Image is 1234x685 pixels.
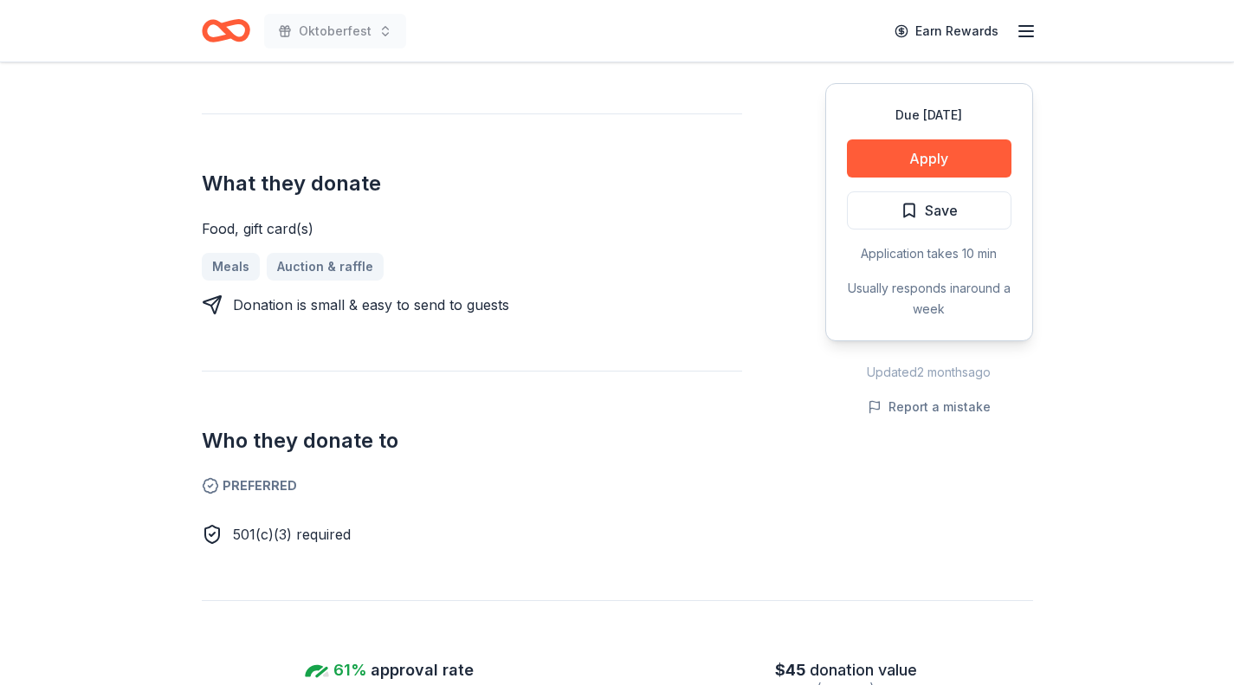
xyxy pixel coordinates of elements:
div: Updated 2 months ago [825,362,1033,383]
button: Apply [847,139,1011,178]
button: Oktoberfest [264,14,406,48]
span: Save [925,199,958,222]
a: Auction & raffle [267,253,384,281]
a: Meals [202,253,260,281]
h2: Who they donate to [202,427,742,455]
span: 501(c)(3) required [233,526,351,543]
div: Usually responds in around a week [847,278,1011,320]
a: Earn Rewards [884,16,1009,47]
div: Food, gift card(s) [202,218,742,239]
div: Due [DATE] [847,105,1011,126]
span: Oktoberfest [299,21,371,42]
a: Home [202,10,250,51]
span: 61% [333,656,367,684]
span: donation value [810,656,917,684]
span: approval rate [371,656,474,684]
span: Preferred [202,475,742,496]
button: Report a mistake [868,397,991,417]
div: Application takes 10 min [847,243,1011,264]
span: $ 45 [775,656,806,684]
h2: What they donate [202,170,742,197]
button: Save [847,191,1011,229]
div: Donation is small & easy to send to guests [233,294,509,315]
